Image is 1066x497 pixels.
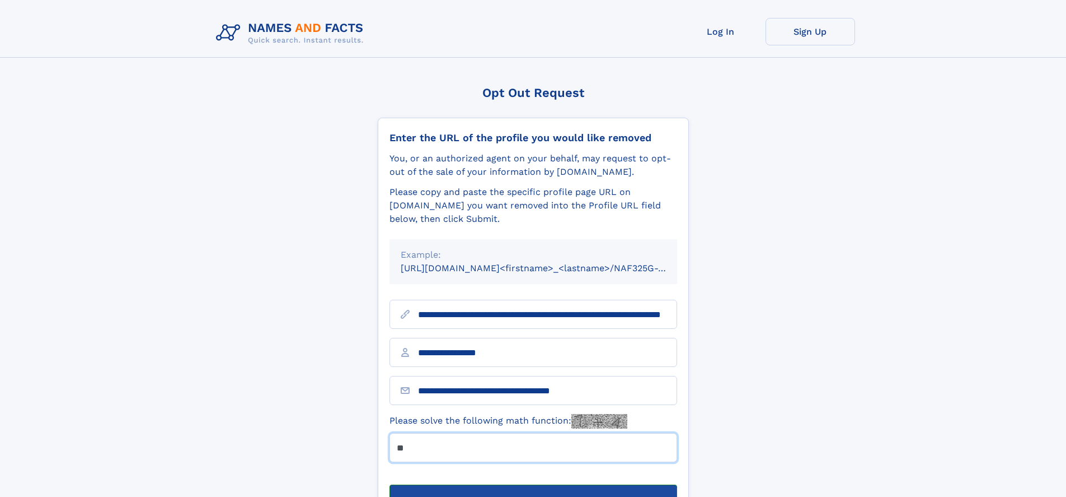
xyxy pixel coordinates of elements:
[676,18,766,45] a: Log In
[401,248,666,262] div: Example:
[389,152,677,179] div: You, or an authorized agent on your behalf, may request to opt-out of the sale of your informatio...
[212,18,373,48] img: Logo Names and Facts
[401,263,698,273] small: [URL][DOMAIN_NAME]<firstname>_<lastname>/NAF325G-xxxxxxxx
[389,414,627,429] label: Please solve the following math function:
[389,132,677,144] div: Enter the URL of the profile you would like removed
[766,18,855,45] a: Sign Up
[389,185,677,226] div: Please copy and paste the specific profile page URL on [DOMAIN_NAME] you want removed into the Pr...
[378,86,689,100] div: Opt Out Request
